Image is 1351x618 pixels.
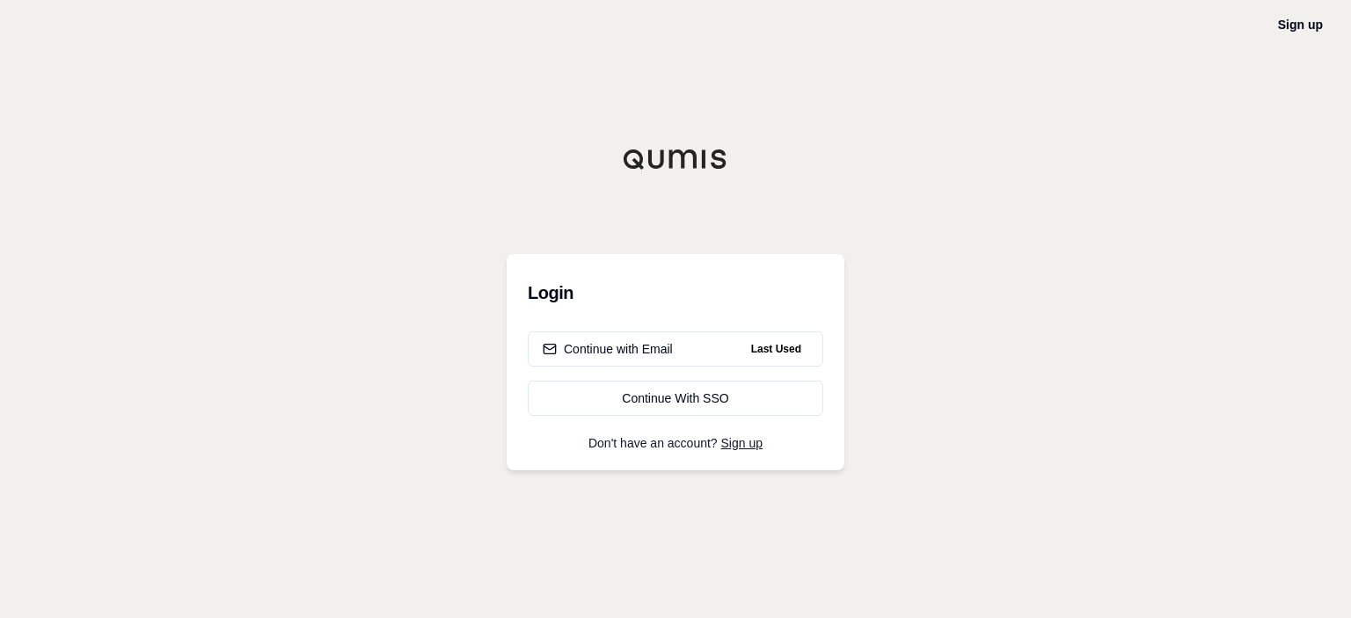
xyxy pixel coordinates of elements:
[623,149,728,170] img: Qumis
[744,338,808,360] span: Last Used
[1278,18,1323,32] a: Sign up
[528,381,823,416] a: Continue With SSO
[528,331,823,367] button: Continue with EmailLast Used
[543,389,808,407] div: Continue With SSO
[528,437,823,449] p: Don't have an account?
[721,436,763,450] a: Sign up
[528,275,823,310] h3: Login
[543,340,673,358] div: Continue with Email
